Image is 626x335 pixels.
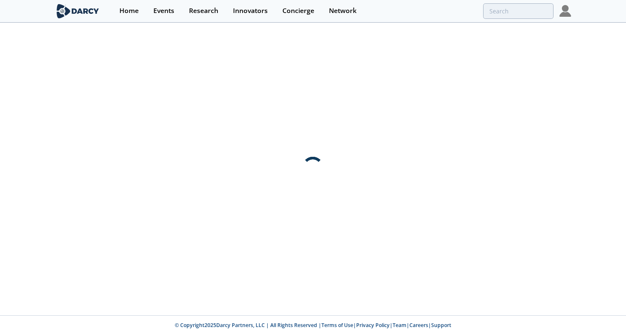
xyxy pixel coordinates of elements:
div: Network [329,8,357,14]
a: Careers [409,322,428,329]
div: Innovators [233,8,268,14]
a: Terms of Use [321,322,353,329]
div: Events [153,8,174,14]
a: Privacy Policy [356,322,390,329]
input: Advanced Search [483,3,554,19]
div: Concierge [282,8,314,14]
a: Team [393,322,406,329]
img: logo-wide.svg [55,4,101,18]
div: Research [189,8,218,14]
img: Profile [559,5,571,17]
a: Support [431,322,451,329]
div: Home [119,8,139,14]
p: © Copyright 2025 Darcy Partners, LLC | All Rights Reserved | | | | | [23,322,603,329]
